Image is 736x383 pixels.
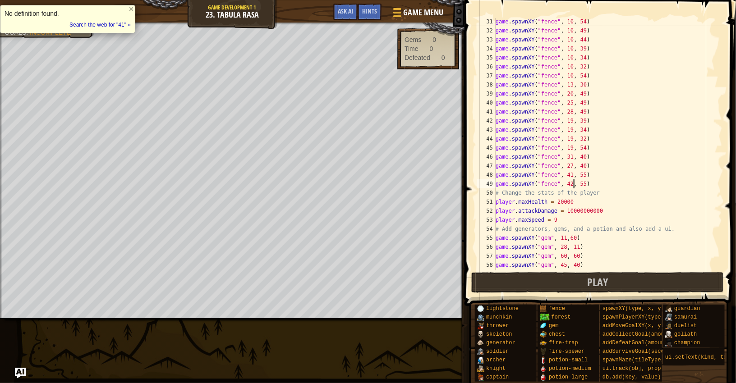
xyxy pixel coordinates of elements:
span: Hints [362,7,377,15]
span: munchkin [486,314,512,320]
img: portrait.png [477,314,484,321]
div: 38 [477,80,496,89]
div: 37 [477,71,496,80]
span: fire-spewer [549,348,584,355]
span: skeleton [486,331,512,337]
span: Ask AI [338,7,353,15]
img: portrait.png [477,356,484,364]
img: portrait.png [540,374,547,381]
span: chest [549,331,565,337]
div: 56 [477,242,496,251]
div: 36 [477,62,496,71]
span: potion-large [549,374,588,380]
span: thrower [486,323,509,329]
img: portrait.png [540,348,547,355]
img: portrait.png [540,305,547,312]
span: lightstone [486,305,519,312]
span: addCollectGoal(amount) [603,331,674,337]
img: portrait.png [477,331,484,338]
img: portrait.png [540,331,547,338]
img: portrait.png [665,322,672,329]
span: duelist [674,323,697,329]
img: portrait.png [477,305,484,312]
button: Ask AI [333,4,358,20]
img: portrait.png [477,322,484,329]
span: addMoveGoalXY(x, y) [603,323,664,329]
div: 54 [477,224,496,233]
div: 43 [477,125,496,134]
div: 49 [477,179,496,188]
div: 41 [477,107,496,116]
div: 45 [477,143,496,152]
img: portrait.png [477,339,484,347]
img: portrait.png [540,365,547,372]
div: 44 [477,134,496,143]
span: addDefeatGoal(amount) [603,340,671,346]
div: 42 [477,116,496,125]
img: portrait.png [665,331,672,338]
div: Gems [405,35,421,44]
div: 52 [477,206,496,215]
span: soldier [486,348,509,355]
span: archer [486,357,506,363]
div: 47 [477,161,496,170]
span: champion [674,340,700,346]
img: portrait.png [665,314,672,321]
button: Ask AI [15,368,26,378]
span: fence [549,305,565,312]
span: captain [486,374,509,380]
div: 40 [477,98,496,107]
img: portrait.png [477,365,484,372]
img: portrait.png [665,339,672,347]
span: spawnXY(type, x, y) [603,305,664,312]
div: 58 [477,260,496,269]
div: 31 [477,17,496,26]
span: db.add(key, value) [603,374,661,380]
img: portrait.png [540,322,547,329]
span: Game Menu [403,7,443,18]
span: potion-small [549,357,588,363]
span: gem [549,323,559,329]
div: 0 [430,44,433,53]
div: 33 [477,35,496,44]
img: portrait.png [477,374,484,381]
div: 48 [477,170,496,179]
span: knight [486,365,506,372]
div: 34 [477,44,496,53]
div: 0 [442,53,445,62]
div: 35 [477,53,496,62]
span: addSurviveGoal(seconds) [603,348,677,355]
span: fire-trap [549,340,578,346]
span: Play [587,275,608,289]
div: 57 [477,251,496,260]
div: 51 [477,197,496,206]
span: samurai [674,314,697,320]
img: portrait.png [540,339,547,347]
img: portrait.png [540,356,547,364]
button: Game Menu [386,4,449,25]
span: spawnMaze(tileType, seed) [603,357,684,363]
div: 59 [477,269,496,278]
img: trees_1.png [540,314,549,321]
img: portrait.png [665,305,672,312]
div: 39 [477,89,496,98]
span: generator [486,340,515,346]
div: 55 [477,233,496,242]
div: 46 [477,152,496,161]
div: 32 [477,26,496,35]
div: Time [405,44,419,53]
span: ui.track(obj, prop) [603,365,664,372]
button: Play [471,272,724,293]
div: 50 [477,188,496,197]
div: 53 [477,215,496,224]
span: goliath [674,331,697,337]
span: potion-medium [549,365,591,372]
span: spawnPlayerXY(type, x, y) [603,314,684,320]
div: Defeated [405,53,430,62]
span: guardian [674,305,700,312]
img: portrait.png [477,348,484,355]
span: forest [552,314,571,320]
div: 0 [433,35,437,44]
